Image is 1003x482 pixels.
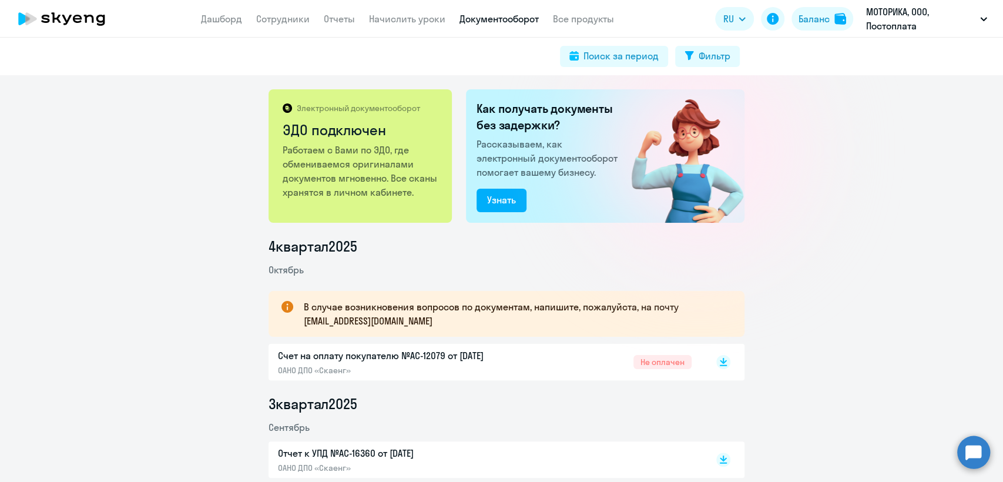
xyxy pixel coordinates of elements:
a: Отчеты [324,13,355,25]
p: ОАНО ДПО «Скаенг» [278,365,525,376]
div: Баланс [799,12,830,26]
p: Работаем с Вами по ЭДО, где обмениваемся оригиналами документов мгновенно. Все сканы хранятся в л... [283,143,440,199]
li: 3 квартал 2025 [269,394,744,413]
span: Не оплачен [633,355,692,369]
img: connected [612,89,744,223]
h2: ЭДО подключен [283,120,440,139]
button: Узнать [477,189,526,212]
p: Счет на оплату покупателю №AC-12079 от [DATE] [278,349,525,363]
span: Октябрь [269,264,304,276]
p: Электронный документооборот [297,103,420,113]
p: В случае возникновения вопросов по документам, напишите, пожалуйста, на почту [EMAIL_ADDRESS][DOM... [304,300,723,328]
span: Сентябрь [269,421,310,433]
p: МОТОРИКА, ООО, Постоплата [866,5,975,33]
h2: Как получать документы без задержки? [477,101,622,133]
li: 4 квартал 2025 [269,237,744,256]
a: Все продукты [553,13,614,25]
p: ОАНО ДПО «Скаенг» [278,463,525,473]
div: Фильтр [699,49,730,63]
p: Рассказываем, как электронный документооборот помогает вашему бизнесу. [477,137,622,179]
button: RU [715,7,754,31]
a: Начислить уроки [369,13,445,25]
button: Балансbalance [791,7,853,31]
a: Документооборот [459,13,539,25]
button: Поиск за период [560,46,668,67]
button: МОТОРИКА, ООО, Постоплата [860,5,993,33]
a: Отчет к УПД №AC-16360 от [DATE]ОАНО ДПО «Скаенг» [278,446,692,473]
div: Узнать [487,193,516,207]
p: Отчет к УПД №AC-16360 от [DATE] [278,446,525,460]
span: RU [723,12,734,26]
button: Фильтр [675,46,740,67]
div: Поиск за период [583,49,659,63]
a: Счет на оплату покупателю №AC-12079 от [DATE]ОАНО ДПО «Скаенг»Не оплачен [278,349,692,376]
a: Сотрудники [256,13,310,25]
a: Дашборд [201,13,242,25]
img: balance [834,13,846,25]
